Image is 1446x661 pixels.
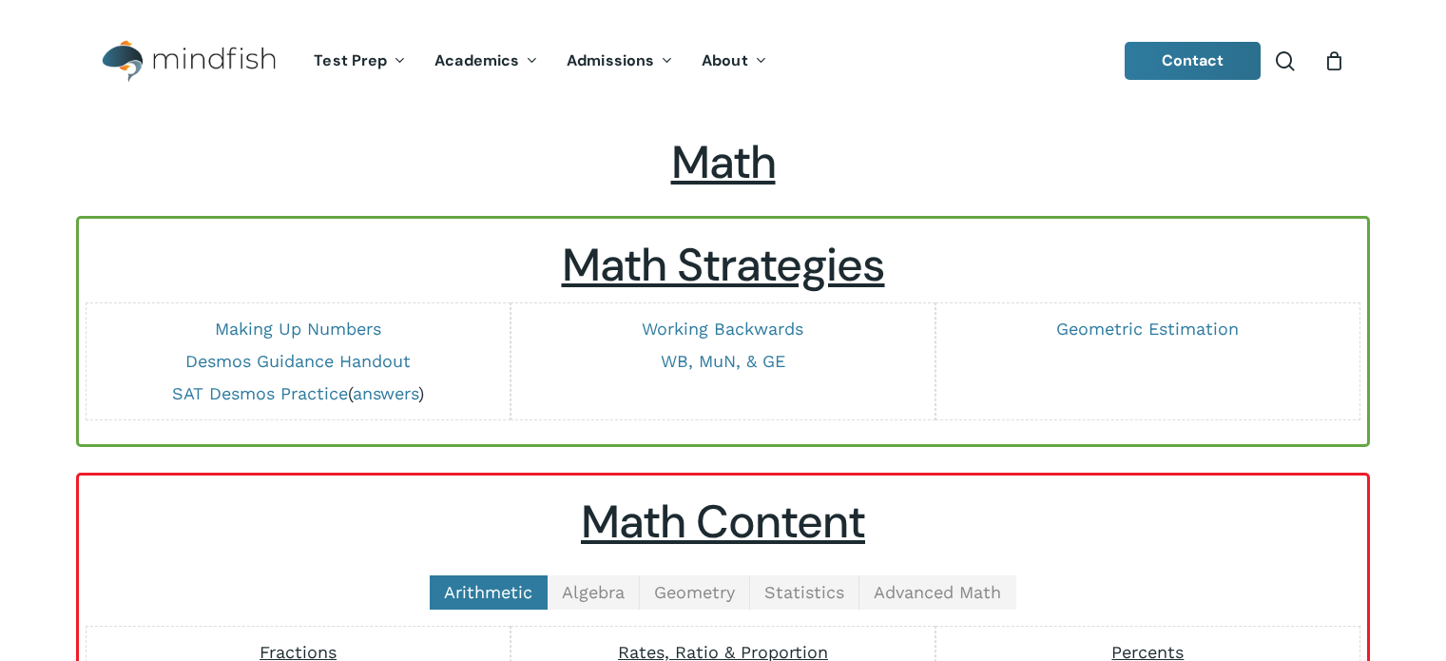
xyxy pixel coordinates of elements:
u: Math Strategies [562,235,885,295]
span: Geometry [654,582,735,602]
span: Advanced Math [874,582,1001,602]
a: Working Backwards [642,319,803,339]
span: Academics [434,50,519,70]
a: Desmos Guidance Handout [185,351,411,371]
header: Main Menu [76,26,1370,97]
a: Algebra [548,575,640,610]
p: ( ) [96,382,500,405]
a: Academics [420,53,552,69]
a: Advanced Math [859,575,1016,610]
span: Contact [1162,50,1224,70]
a: Admissions [552,53,687,69]
a: Making Up Numbers [215,319,381,339]
a: SAT Desmos Practice [172,383,348,403]
a: WB, MuN, & GE [661,351,785,371]
u: Math Content [581,492,865,552]
a: Cart [1323,50,1344,71]
a: About [687,53,781,69]
span: Statistics [764,582,844,602]
span: About [702,50,748,70]
a: Geometry [640,575,750,610]
span: Math [671,132,776,192]
a: Test Prep [299,53,420,69]
span: Admissions [567,50,654,70]
a: Arithmetic [430,575,548,610]
nav: Main Menu [299,26,781,97]
a: Statistics [750,575,859,610]
span: Test Prep [314,50,387,70]
a: answers [353,383,418,403]
a: Geometric Estimation [1056,319,1239,339]
a: Contact [1125,42,1262,80]
span: Algebra [562,582,625,602]
span: Arithmetic [444,582,532,602]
